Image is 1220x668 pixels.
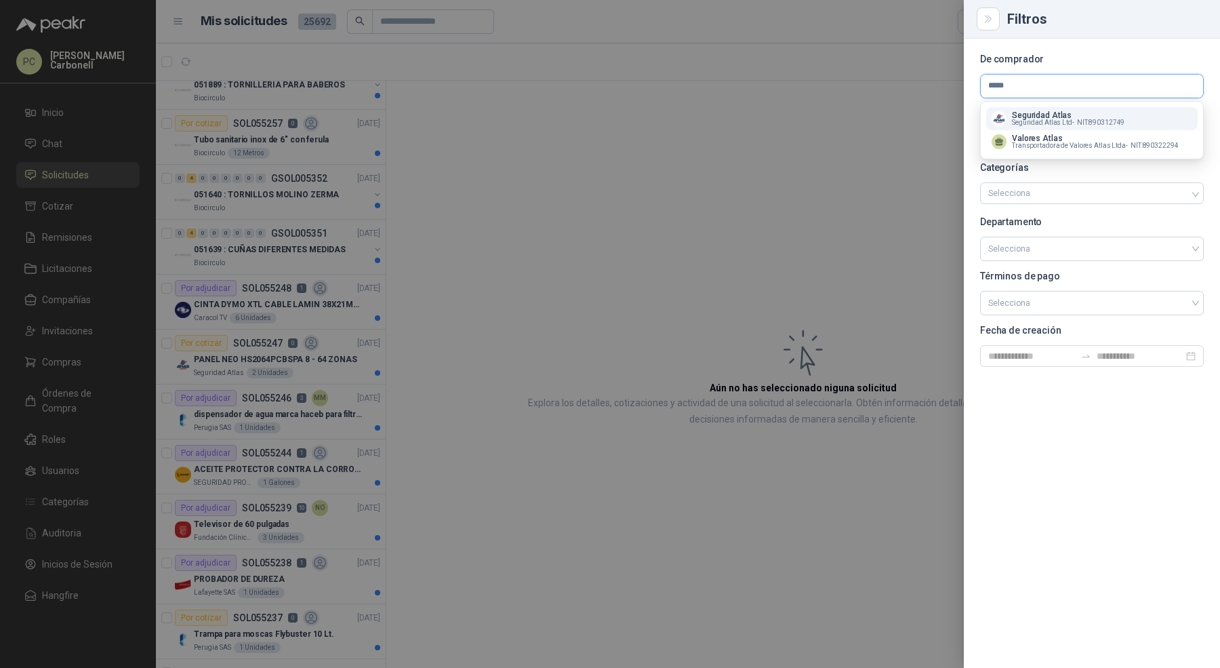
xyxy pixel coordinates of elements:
span: NIT : 890322294 [1131,142,1179,149]
img: Company Logo [992,111,1006,126]
div: Filtros [1007,12,1204,26]
p: Categorías [980,163,1204,172]
button: Company LogoSeguridad AtlasSeguridad Atlas Ltd-NIT:890312749 [986,107,1198,130]
p: Seguridad Atlas [1012,111,1124,119]
span: swap-right [1080,351,1091,361]
p: De comprador [980,55,1204,63]
p: Departamento [980,218,1204,226]
p: Fecha de creación [980,326,1204,334]
span: NIT : 890312749 [1077,119,1125,126]
span: to [1080,351,1091,361]
span: Seguridad Atlas Ltd - [1012,119,1074,126]
button: Close [980,11,996,27]
p: Términos de pago [980,272,1204,280]
button: Valores AtlasTransportadora de Valores Atlas Ltda-NIT:890322294 [986,130,1198,153]
span: Transportadora de Valores Atlas Ltda - [1012,142,1128,149]
p: Valores Atlas [1012,134,1179,142]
